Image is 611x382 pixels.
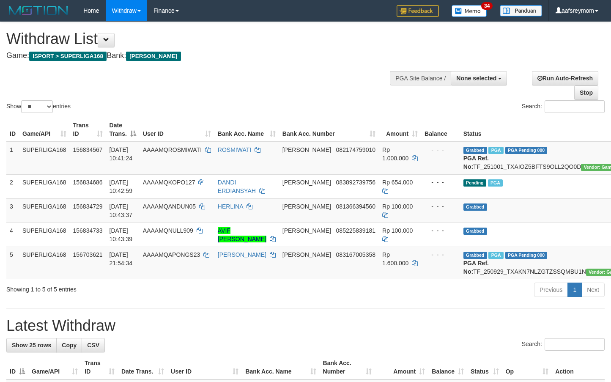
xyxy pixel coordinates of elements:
[425,178,457,187] div: - - -
[87,342,99,349] span: CSV
[382,251,408,267] span: Rp 1.600.000
[488,179,503,187] span: Marked by aafheankoy
[463,228,487,235] span: Grabbed
[143,203,196,210] span: AAAAMQANDUN05
[110,251,133,267] span: [DATE] 21:54:34
[425,202,457,211] div: - - -
[110,227,133,242] span: [DATE] 10:43:39
[522,338,605,351] label: Search:
[336,227,375,234] span: Copy 085225839181 to clipboard
[126,52,181,61] span: [PERSON_NAME]
[6,52,399,60] h4: Game: Bank:
[500,5,542,16] img: panduan.png
[421,118,460,142] th: Balance
[73,146,103,153] span: 156834567
[505,252,548,259] span: PGA Pending
[6,282,248,294] div: Showing 1 to 5 of 5 entries
[6,174,19,198] td: 2
[21,100,53,113] select: Showentries
[488,147,503,154] span: Marked by aafheankoy
[6,198,19,223] td: 3
[73,251,103,258] span: 156703621
[106,118,140,142] th: Date Trans.: activate to sort column descending
[73,227,103,234] span: 156834733
[19,142,70,175] td: SUPERLIGA168
[6,30,399,47] h1: Withdraw List
[382,179,413,186] span: Rp 654.000
[218,203,243,210] a: HERLINA
[62,342,77,349] span: Copy
[143,227,193,234] span: AAAAMQNULL909
[390,71,451,85] div: PGA Site Balance /
[81,355,118,379] th: Trans ID: activate to sort column ascending
[522,100,605,113] label: Search:
[29,52,107,61] span: ISPORT > SUPERLIGA168
[279,118,379,142] th: Bank Acc. Number: activate to sort column ascending
[336,146,375,153] span: Copy 082174759010 to clipboard
[545,338,605,351] input: Search:
[19,174,70,198] td: SUPERLIGA168
[574,85,598,100] a: Stop
[19,223,70,247] td: SUPERLIGA168
[463,260,489,275] b: PGA Ref. No:
[545,100,605,113] input: Search:
[463,203,487,211] span: Grabbed
[382,146,408,162] span: Rp 1.000.000
[73,179,103,186] span: 156834686
[282,203,331,210] span: [PERSON_NAME]
[567,283,582,297] a: 1
[6,223,19,247] td: 4
[110,146,133,162] span: [DATE] 10:41:24
[336,203,375,210] span: Copy 081366394560 to clipboard
[336,179,375,186] span: Copy 083892739756 to clipboard
[218,251,266,258] a: [PERSON_NAME]
[552,355,605,379] th: Action
[70,118,106,142] th: Trans ID: activate to sort column ascending
[214,118,279,142] th: Bank Acc. Name: activate to sort column ascending
[463,179,486,187] span: Pending
[28,355,81,379] th: Game/API: activate to sort column ascending
[6,247,19,279] td: 5
[467,355,502,379] th: Status: activate to sort column ascending
[532,71,598,85] a: Run Auto-Refresh
[167,355,242,379] th: User ID: activate to sort column ascending
[382,203,413,210] span: Rp 100.000
[242,355,319,379] th: Bank Acc. Name: activate to sort column ascending
[505,147,548,154] span: PGA Pending
[110,179,133,194] span: [DATE] 10:42:59
[82,338,105,352] a: CSV
[451,71,507,85] button: None selected
[12,342,51,349] span: Show 25 rows
[375,355,428,379] th: Amount: activate to sort column ascending
[6,338,57,352] a: Show 25 rows
[118,355,167,379] th: Date Trans.: activate to sort column ascending
[73,203,103,210] span: 156834729
[502,355,552,379] th: Op: activate to sort column ascending
[6,317,605,334] h1: Latest Withdraw
[463,252,487,259] span: Grabbed
[534,283,568,297] a: Previous
[19,118,70,142] th: Game/API: activate to sort column ascending
[19,247,70,279] td: SUPERLIGA168
[379,118,421,142] th: Amount: activate to sort column ascending
[6,142,19,175] td: 1
[425,146,457,154] div: - - -
[488,252,503,259] span: Marked by aafchhiseyha
[143,179,195,186] span: AAAAMQKOPO127
[282,251,331,258] span: [PERSON_NAME]
[581,283,605,297] a: Next
[6,100,71,113] label: Show entries
[336,251,375,258] span: Copy 083167005358 to clipboard
[6,4,71,17] img: MOTION_logo.png
[463,147,487,154] span: Grabbed
[282,179,331,186] span: [PERSON_NAME]
[282,146,331,153] span: [PERSON_NAME]
[218,146,251,153] a: ROSMIWATI
[463,155,489,170] b: PGA Ref. No:
[143,251,200,258] span: AAAAMQAPONGS23
[397,5,439,17] img: Feedback.jpg
[452,5,487,17] img: Button%20Memo.svg
[425,226,457,235] div: - - -
[140,118,214,142] th: User ID: activate to sort column ascending
[282,227,331,234] span: [PERSON_NAME]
